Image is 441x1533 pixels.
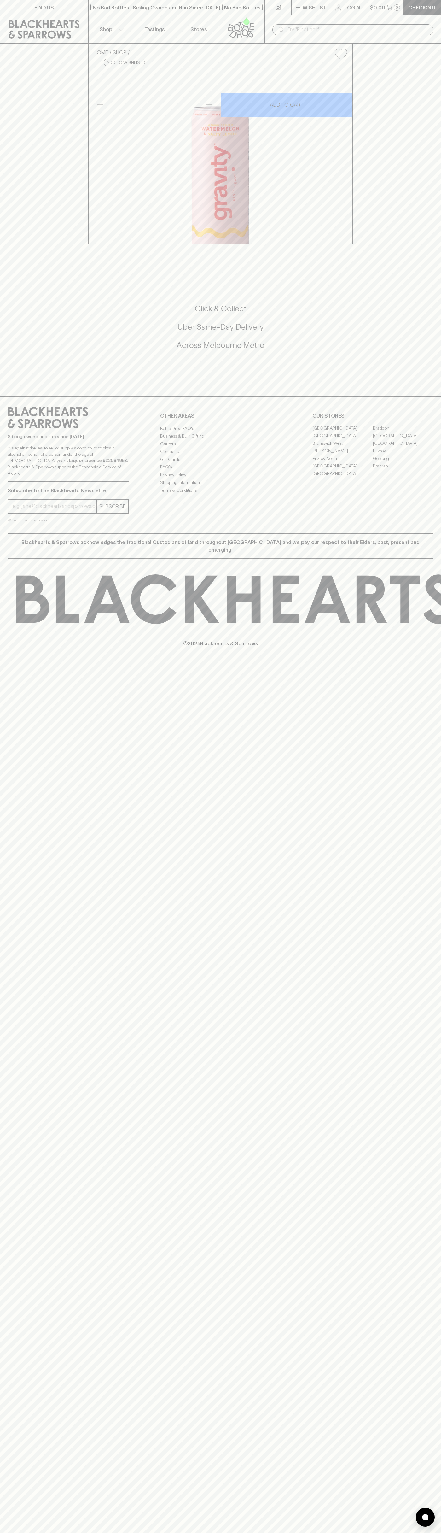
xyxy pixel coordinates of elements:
[160,432,281,440] a: Business & Bulk Gifting
[221,93,352,117] button: ADD TO CART
[373,432,433,440] a: [GEOGRAPHIC_DATA]
[422,1514,428,1520] img: bubble-icon
[160,448,281,455] a: Contact Us
[89,65,352,244] img: 38358.png
[373,455,433,462] a: Geelong
[132,15,177,43] a: Tastings
[312,432,373,440] a: [GEOGRAPHIC_DATA]
[69,458,127,463] strong: Liquor License #32064953
[89,15,133,43] button: Shop
[160,455,281,463] a: Gift Cards
[332,46,350,62] button: Add to wishlist
[190,26,207,33] p: Stores
[312,462,373,470] a: [GEOGRAPHIC_DATA]
[94,50,108,55] a: HOME
[99,502,126,510] p: SUBSCRIBE
[312,455,373,462] a: Fitzroy North
[8,303,433,314] h5: Click & Collect
[144,26,165,33] p: Tastings
[312,447,373,455] a: [PERSON_NAME]
[373,440,433,447] a: [GEOGRAPHIC_DATA]
[160,479,281,486] a: Shipping Information
[373,462,433,470] a: Prahran
[104,59,145,66] button: Add to wishlist
[8,445,129,476] p: It is against the law to sell or supply alcohol to, or to obtain alcohol on behalf of a person un...
[287,25,428,35] input: Try "Pinot noir"
[396,6,398,9] p: 0
[312,440,373,447] a: Brunswick West
[8,433,129,440] p: Sibling owned and run since [DATE]
[373,425,433,432] a: Braddon
[312,470,373,478] a: [GEOGRAPHIC_DATA]
[177,15,221,43] a: Stores
[8,322,433,332] h5: Uber Same-Day Delivery
[303,4,327,11] p: Wishlist
[270,101,304,109] p: ADD TO CART
[408,4,437,11] p: Checkout
[8,278,433,384] div: Call to action block
[160,463,281,471] a: FAQ's
[34,4,54,11] p: FIND US
[160,486,281,494] a: Terms & Conditions
[8,487,129,494] p: Subscribe to The Blackhearts Newsletter
[373,447,433,455] a: Fitzroy
[160,425,281,432] a: Bottle Drop FAQ's
[160,412,281,420] p: OTHER AREAS
[312,412,433,420] p: OUR STORES
[370,4,385,11] p: $0.00
[113,50,126,55] a: SHOP
[100,26,112,33] p: Shop
[160,471,281,479] a: Privacy Policy
[13,501,96,511] input: e.g. jane@blackheartsandsparrows.com.au
[12,538,429,554] p: Blackhearts & Sparrows acknowledges the traditional Custodians of land throughout [GEOGRAPHIC_DAT...
[8,340,433,350] h5: Across Melbourne Metro
[312,425,373,432] a: [GEOGRAPHIC_DATA]
[8,517,129,523] p: We will never spam you
[160,440,281,448] a: Careers
[345,4,360,11] p: Login
[97,500,128,513] button: SUBSCRIBE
